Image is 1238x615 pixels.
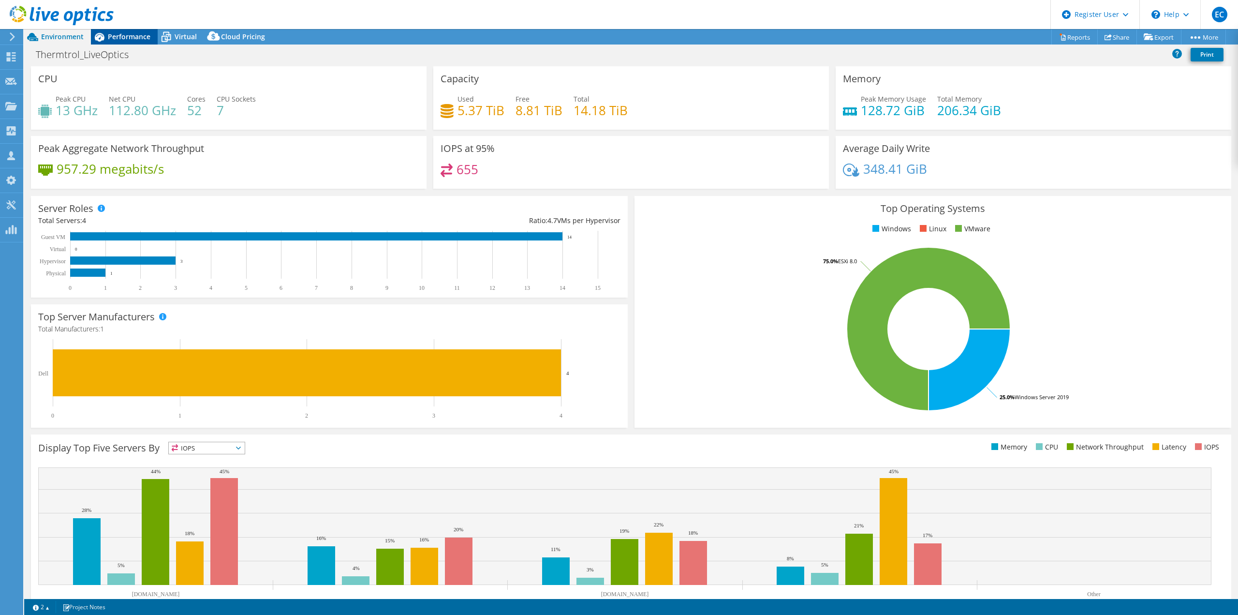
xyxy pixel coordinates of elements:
tspan: Windows Server 2019 [1015,393,1069,401]
a: Export [1136,30,1181,45]
text: 7 [315,285,318,291]
text: 12 [489,285,495,291]
li: CPU [1033,442,1058,452]
text: 0 [75,247,77,252]
text: 2 [139,285,142,291]
text: 15 [595,285,601,291]
a: Share [1097,30,1137,45]
text: 9 [385,285,388,291]
text: 1 [178,412,181,419]
tspan: 75.0% [823,257,838,265]
span: Cloud Pricing [221,32,265,41]
text: 8 [350,285,353,291]
span: Used [457,94,474,104]
h3: Top Server Manufacturers [38,312,155,322]
text: 5 [245,285,248,291]
text: 19% [619,528,629,534]
h3: Server Roles [38,203,93,214]
tspan: 25.0% [1000,393,1015,401]
text: 3 [432,412,435,419]
span: Peak CPU [56,94,86,104]
span: Virtual [175,32,197,41]
li: Network Throughput [1064,442,1144,452]
svg: \n [1151,10,1160,19]
text: 4 [566,370,569,376]
h3: IOPS at 95% [441,143,495,154]
span: 1 [100,324,104,333]
span: CPU Sockets [217,94,256,104]
h3: Top Operating Systems [642,203,1224,214]
span: Total [574,94,590,104]
text: Virtual [50,246,66,253]
span: 4.7 [547,216,557,225]
h4: 206.34 GiB [937,105,1001,116]
h4: 13 GHz [56,105,98,116]
text: 6 [280,285,282,291]
text: [DOMAIN_NAME] [601,591,649,598]
text: 16% [316,535,326,541]
li: Windows [870,224,911,234]
text: 16% [419,537,429,542]
text: Hypervisor [40,258,66,265]
h3: CPU [38,74,58,84]
span: 4 [82,216,86,225]
text: 11 [454,285,460,291]
text: 11% [551,546,560,552]
h3: Peak Aggregate Network Throughput [38,143,204,154]
text: Guest VM [41,234,65,240]
a: Print [1191,48,1223,61]
text: 4 [209,285,212,291]
li: Memory [989,442,1027,452]
h1: Thermtrol_LiveOptics [31,49,144,60]
text: 22% [654,522,663,527]
h3: Capacity [441,74,479,84]
text: 13 [524,285,530,291]
a: More [1181,30,1226,45]
text: 44% [151,468,161,474]
text: 1 [104,285,107,291]
tspan: ESXi 8.0 [838,257,857,265]
text: 45% [220,468,229,474]
text: 17% [923,532,932,538]
text: 21% [854,523,864,528]
h3: Memory [843,74,881,84]
text: 28% [82,507,91,513]
text: Dell [38,370,48,377]
h4: 14.18 TiB [574,105,628,116]
text: 8% [787,555,794,561]
span: Cores [187,94,206,104]
h4: 128.72 GiB [861,105,926,116]
h4: 52 [187,105,206,116]
text: 14 [567,235,572,240]
li: IOPS [1193,442,1219,452]
h4: 957.29 megabits/s [57,164,164,174]
text: 3% [587,567,594,572]
text: 0 [69,285,72,291]
span: Free [516,94,530,104]
span: EC [1212,7,1227,22]
h4: 655 [457,164,478,175]
text: 10 [419,285,425,291]
a: 2 [26,601,56,613]
text: 5% [118,562,125,568]
h4: 5.37 TiB [457,105,504,116]
span: Total Memory [937,94,982,104]
text: 18% [185,530,194,536]
text: 14 [560,285,565,291]
span: IOPS [169,442,245,454]
text: 4% [353,565,360,571]
div: Ratio: VMs per Hypervisor [329,215,620,226]
span: Environment [41,32,84,41]
text: 0 [51,412,54,419]
text: 3 [180,259,183,264]
span: Performance [108,32,150,41]
h4: 8.81 TiB [516,105,562,116]
span: Peak Memory Usage [861,94,926,104]
text: Other [1087,591,1100,598]
text: 5% [821,562,828,568]
a: Reports [1051,30,1098,45]
text: 2 [305,412,308,419]
h4: Total Manufacturers: [38,324,620,334]
li: VMware [953,224,990,234]
h4: 112.80 GHz [109,105,176,116]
